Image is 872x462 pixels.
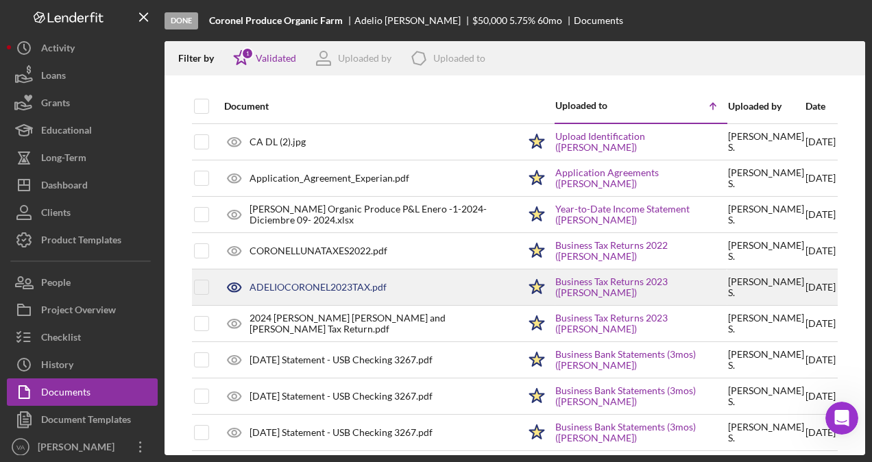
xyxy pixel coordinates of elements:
[728,240,804,262] div: [PERSON_NAME] S .
[16,443,25,451] text: VA
[806,343,836,377] div: [DATE]
[555,131,727,153] a: Upload Identification ([PERSON_NAME])
[806,101,836,112] div: Date
[728,131,804,153] div: [PERSON_NAME] S .
[555,276,727,298] a: Business Tax Returns 2023 ([PERSON_NAME])
[555,204,727,226] a: Year-to-Date Income Statement ([PERSON_NAME])
[728,167,804,189] div: [PERSON_NAME] S .
[825,402,858,435] iframe: Intercom live chat
[574,15,623,26] div: Documents
[555,422,727,443] a: Business Bank Statements (3mos) ([PERSON_NAME])
[41,199,71,230] div: Clients
[224,101,518,112] div: Document
[7,62,158,89] button: Loans
[209,15,343,26] b: Coronel Produce Organic Farm
[250,245,387,256] div: CORONELLUNATAXES2022.pdf
[41,34,75,65] div: Activity
[7,89,158,117] button: Grants
[7,269,158,296] button: People
[806,125,836,160] div: [DATE]
[728,349,804,371] div: [PERSON_NAME] S .
[472,14,507,26] span: $50,000
[338,53,391,64] div: Uploaded by
[7,34,158,62] button: Activity
[250,391,433,402] div: [DATE] Statement - USB Checking 3267.pdf
[7,171,158,199] button: Dashboard
[250,204,518,226] div: [PERSON_NAME] Organic Produce P&L Enero -1-2024-Diciembre 09- 2024.xlsx
[806,415,836,450] div: [DATE]
[7,144,158,171] button: Long-Term
[7,351,158,378] button: History
[728,101,804,112] div: Uploaded by
[555,349,727,371] a: Business Bank Statements (3mos) ([PERSON_NAME])
[41,351,73,382] div: History
[555,385,727,407] a: Business Bank Statements (3mos) ([PERSON_NAME])
[806,234,836,268] div: [DATE]
[7,199,158,226] button: Clients
[728,276,804,298] div: [PERSON_NAME] S .
[165,12,198,29] div: Done
[7,378,158,406] button: Documents
[41,144,86,175] div: Long-Term
[806,161,836,195] div: [DATE]
[256,53,296,64] div: Validated
[41,171,88,202] div: Dashboard
[250,136,306,147] div: CA DL (2).jpg
[41,324,81,354] div: Checklist
[555,100,641,111] div: Uploaded to
[728,313,804,335] div: [PERSON_NAME] S .
[7,226,158,254] button: Product Templates
[7,433,158,461] button: VA[PERSON_NAME]
[41,62,66,93] div: Loans
[41,269,71,300] div: People
[250,173,409,184] div: Application_Agreement_Experian.pdf
[178,53,224,64] div: Filter by
[250,354,433,365] div: [DATE] Statement - USB Checking 3267.pdf
[41,406,131,437] div: Document Templates
[806,270,836,304] div: [DATE]
[806,197,836,232] div: [DATE]
[241,47,254,60] div: 1
[41,296,116,327] div: Project Overview
[509,15,535,26] div: 5.75 %
[806,379,836,413] div: [DATE]
[555,240,727,262] a: Business Tax Returns 2022 ([PERSON_NAME])
[250,427,433,438] div: [DATE] Statement - USB Checking 3267.pdf
[433,53,485,64] div: Uploaded to
[7,406,158,433] button: Document Templates
[250,313,518,335] div: 2024 [PERSON_NAME] [PERSON_NAME] and [PERSON_NAME] Tax Return.pdf
[728,204,804,226] div: [PERSON_NAME] S .
[555,313,727,335] a: Business Tax Returns 2023 ([PERSON_NAME])
[728,422,804,443] div: [PERSON_NAME] S .
[7,324,158,351] button: Checklist
[41,117,92,147] div: Educational
[537,15,562,26] div: 60 mo
[250,282,387,293] div: ADELIOCORONEL2023TAX.pdf
[7,117,158,144] button: Educational
[728,385,804,407] div: [PERSON_NAME] S .
[41,226,121,257] div: Product Templates
[354,15,472,26] div: Adelio [PERSON_NAME]
[806,306,836,341] div: [DATE]
[41,89,70,120] div: Grants
[7,296,158,324] button: Project Overview
[555,167,727,189] a: Application Agreements ([PERSON_NAME])
[41,378,90,409] div: Documents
